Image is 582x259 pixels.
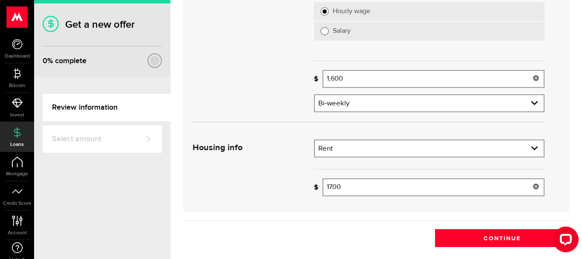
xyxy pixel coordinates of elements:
[435,229,569,247] button: Continue
[43,94,170,121] a: Review information
[333,7,538,16] label: Hourly wage
[546,223,582,259] iframe: LiveChat chat widget
[193,143,242,152] strong: Housing info
[43,53,86,69] div: % complete
[43,56,47,65] span: 0
[315,95,544,111] a: expand select
[315,140,544,157] a: expand select
[333,27,538,35] label: Salary
[43,18,162,31] h1: Get a new offer
[320,27,329,35] input: Salary
[43,125,162,153] a: Select amount
[320,7,329,16] input: Hourly wage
